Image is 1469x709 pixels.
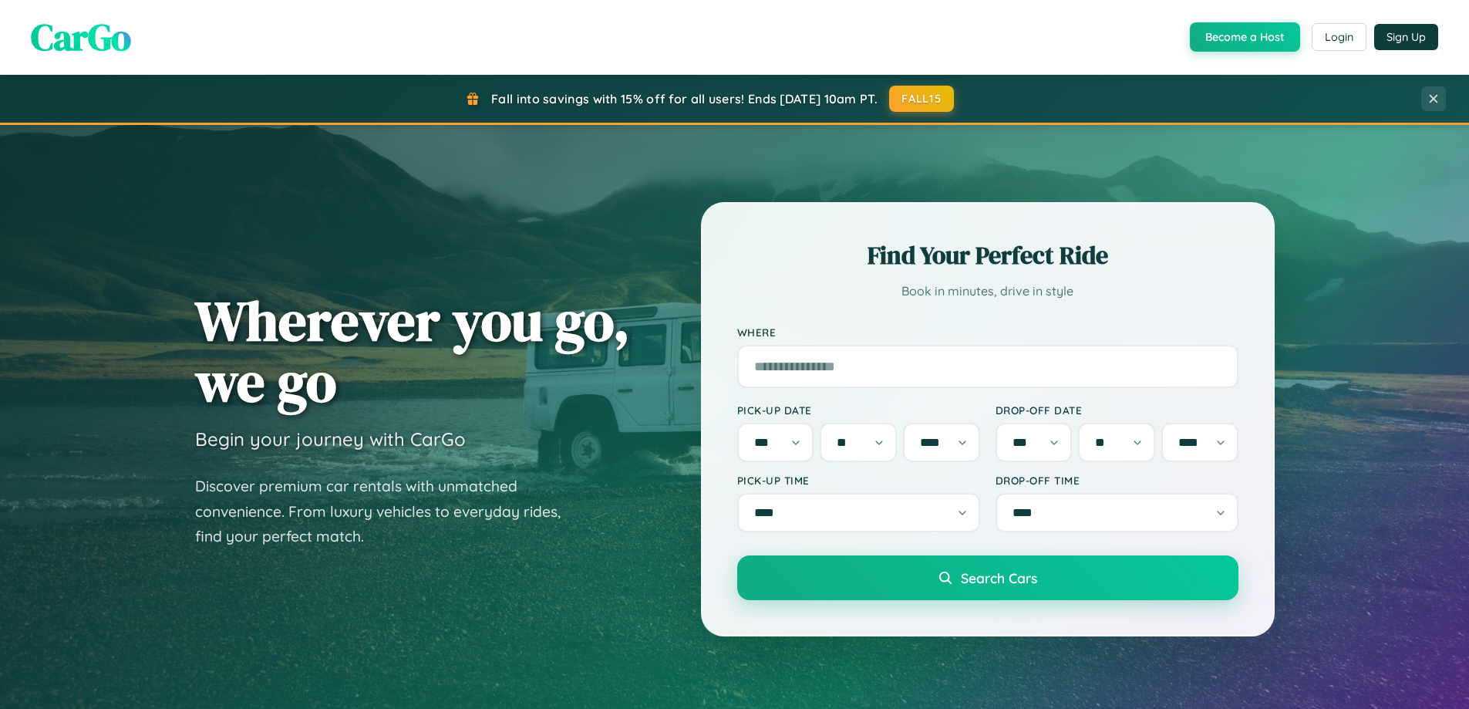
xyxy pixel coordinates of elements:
span: Search Cars [961,569,1037,586]
span: Fall into savings with 15% off for all users! Ends [DATE] 10am PT. [491,91,878,106]
button: FALL15 [889,86,954,112]
button: Search Cars [737,555,1238,600]
button: Become a Host [1190,22,1300,52]
label: Drop-off Time [996,474,1238,487]
label: Where [737,326,1238,339]
button: Sign Up [1374,24,1438,50]
h3: Begin your journey with CarGo [195,427,466,451]
label: Pick-up Time [737,474,980,487]
button: Login [1312,23,1366,51]
h1: Wherever you go, we go [195,290,630,412]
p: Book in minutes, drive in style [737,280,1238,302]
label: Drop-off Date [996,403,1238,417]
p: Discover premium car rentals with unmatched convenience. From luxury vehicles to everyday rides, ... [195,474,581,549]
span: CarGo [31,12,131,62]
label: Pick-up Date [737,403,980,417]
h2: Find Your Perfect Ride [737,238,1238,272]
